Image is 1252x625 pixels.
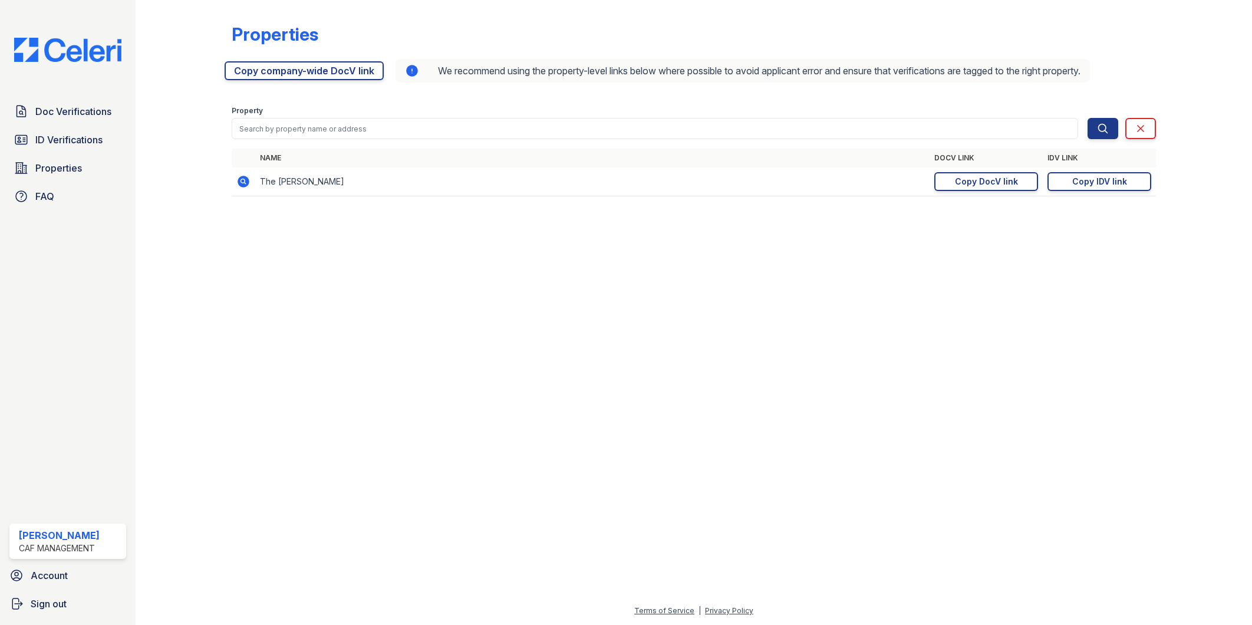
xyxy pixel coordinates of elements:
[255,149,930,167] th: Name
[9,128,126,152] a: ID Verifications
[1047,172,1151,191] a: Copy IDV link
[699,606,701,615] div: |
[19,528,100,542] div: [PERSON_NAME]
[705,606,753,615] a: Privacy Policy
[35,189,54,203] span: FAQ
[1072,176,1127,187] div: Copy IDV link
[232,118,1079,139] input: Search by property name or address
[396,59,1090,83] div: We recommend using the property-level links below where possible to avoid applicant error and ens...
[232,106,263,116] label: Property
[930,149,1043,167] th: DocV Link
[9,100,126,123] a: Doc Verifications
[5,38,131,62] img: CE_Logo_Blue-a8612792a0a2168367f1c8372b55b34899dd931a85d93a1a3d3e32e68fde9ad4.png
[31,597,67,611] span: Sign out
[19,542,100,554] div: CAF Management
[5,564,131,587] a: Account
[955,176,1018,187] div: Copy DocV link
[1043,149,1156,167] th: IDV Link
[31,568,68,583] span: Account
[934,172,1038,191] a: Copy DocV link
[232,24,318,45] div: Properties
[35,133,103,147] span: ID Verifications
[35,104,111,119] span: Doc Verifications
[225,61,384,80] a: Copy company-wide DocV link
[5,592,131,616] a: Sign out
[9,156,126,180] a: Properties
[255,167,930,196] td: The [PERSON_NAME]
[9,185,126,208] a: FAQ
[35,161,82,175] span: Properties
[634,606,694,615] a: Terms of Service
